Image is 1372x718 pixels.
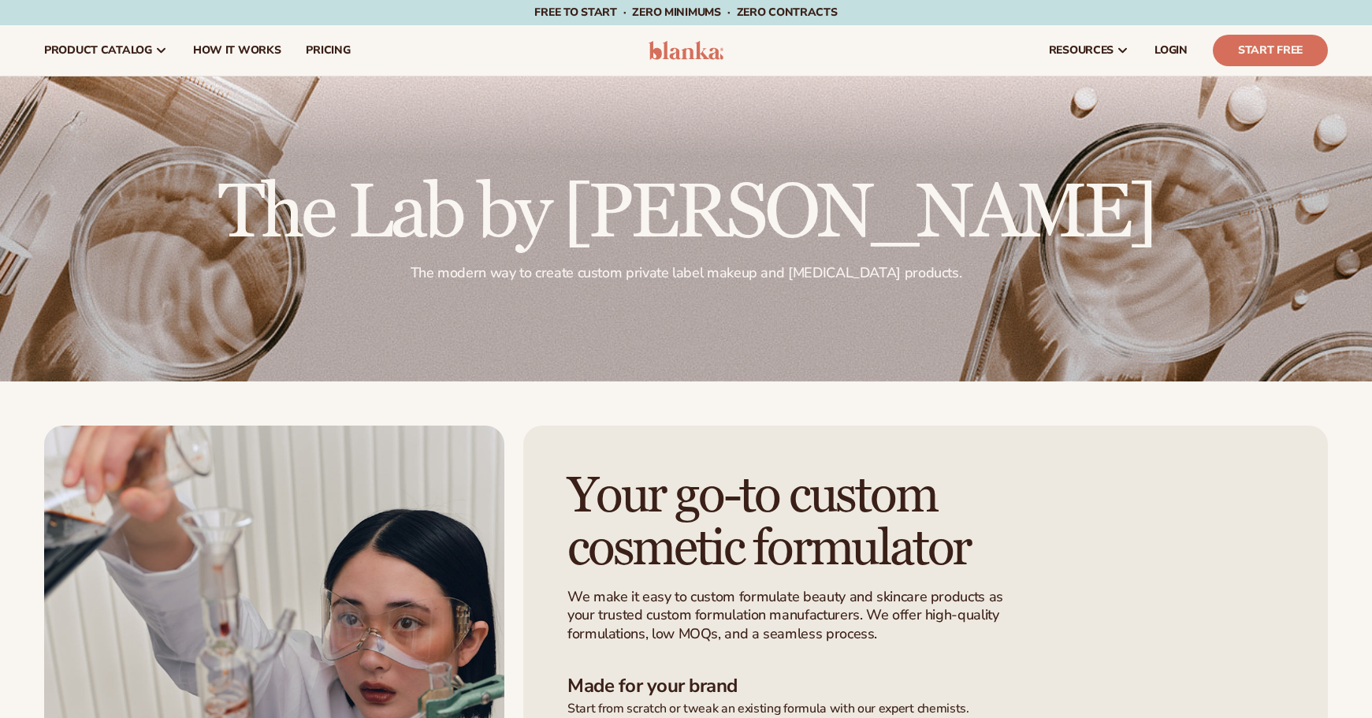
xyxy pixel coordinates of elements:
[306,44,350,57] span: pricing
[567,675,1284,698] h3: Made for your brand
[649,41,723,60] img: logo
[567,701,1284,717] p: Start from scratch or tweak an existing formula with our expert chemists.
[567,470,1047,575] h1: Your go-to custom cosmetic formulator
[180,25,294,76] a: How It Works
[218,264,1154,282] p: The modern way to create custom private label makeup and [MEDICAL_DATA] products.
[1049,44,1114,57] span: resources
[1142,25,1200,76] a: LOGIN
[218,176,1154,251] h2: The Lab by [PERSON_NAME]
[293,25,363,76] a: pricing
[1036,25,1142,76] a: resources
[1213,35,1328,66] a: Start Free
[44,44,152,57] span: product catalog
[193,44,281,57] span: How It Works
[567,588,1013,643] p: We make it easy to custom formulate beauty and skincare products as your trusted custom formulati...
[32,25,180,76] a: product catalog
[1154,44,1188,57] span: LOGIN
[534,5,837,20] span: Free to start · ZERO minimums · ZERO contracts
